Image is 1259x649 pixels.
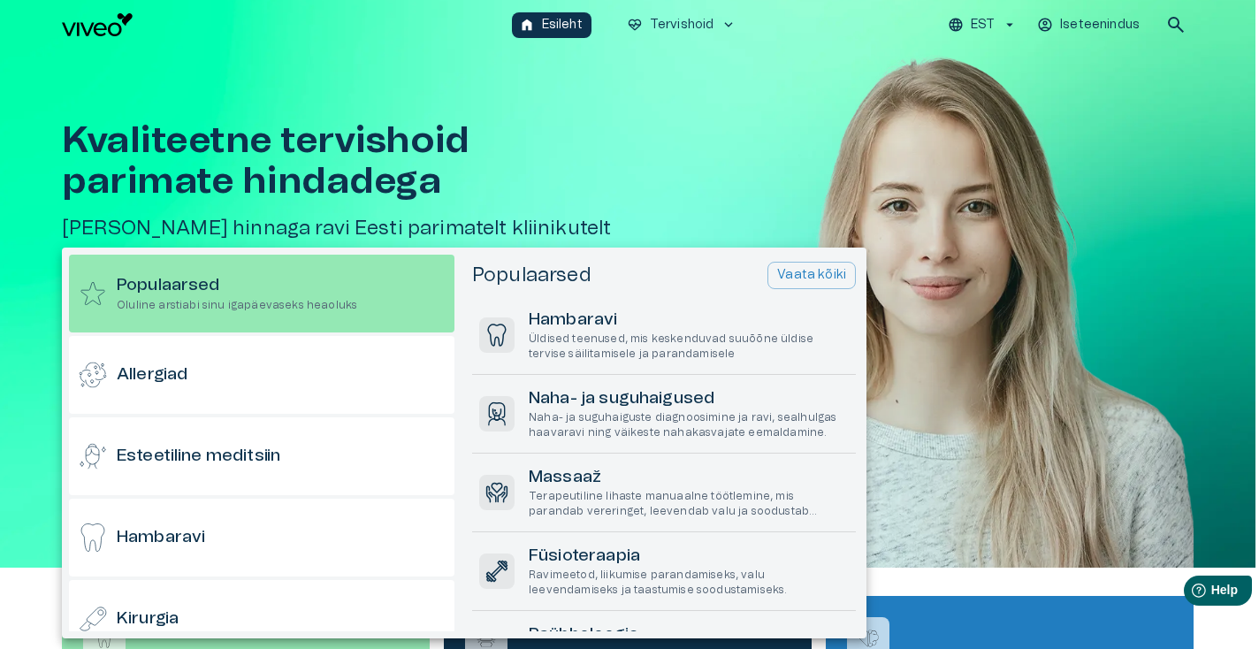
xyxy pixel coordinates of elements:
h6: Hambaravi [117,526,205,550]
h6: Psühholoogia [529,623,849,647]
p: Naha- ja suguhaiguste diagnoosimine ja ravi, sealhulgas haavaravi ning väikeste nahakasvajate eem... [529,410,849,440]
h6: Kirurgia [117,607,179,631]
h5: Populaarsed [472,263,591,288]
p: Ravimeetod, liikumise parandamiseks, valu leevendamiseks ja taastumise soodustamiseks. [529,568,849,598]
button: Vaata kõiki [767,262,856,289]
p: Üldised teenused, mis keskenduvad suuõõne üldise tervise säilitamisele ja parandamisele [529,332,849,362]
h6: Hambaravi [529,309,849,332]
h6: Allergiad [117,363,187,387]
iframe: Help widget launcher [1121,569,1259,618]
h6: Füsioteraapia [529,545,849,569]
p: Oluline arstiabi sinu igapäevaseks heaoluks [117,298,357,313]
h6: Esteetiline meditsiin [117,445,280,469]
p: Terapeutiline lihaste manuaalne töötlemine, mis parandab vereringet, leevendab valu ja soodustab ... [529,489,849,519]
p: Vaata kõiki [777,266,846,285]
h6: Naha- ja suguhaigused [529,387,849,411]
h6: Populaarsed [117,274,357,298]
h6: Massaaž [529,466,849,490]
